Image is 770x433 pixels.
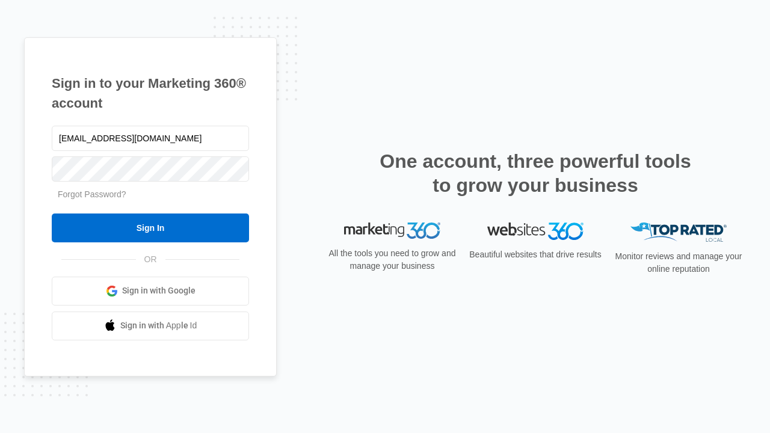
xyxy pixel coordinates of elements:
[325,247,460,272] p: All the tools you need to grow and manage your business
[58,189,126,199] a: Forgot Password?
[344,223,440,239] img: Marketing 360
[376,149,695,197] h2: One account, three powerful tools to grow your business
[630,223,727,242] img: Top Rated Local
[52,277,249,306] a: Sign in with Google
[52,312,249,340] a: Sign in with Apple Id
[120,319,197,332] span: Sign in with Apple Id
[611,250,746,275] p: Monitor reviews and manage your online reputation
[52,213,249,242] input: Sign In
[136,253,165,266] span: OR
[487,223,584,240] img: Websites 360
[52,126,249,151] input: Email
[122,284,196,297] span: Sign in with Google
[468,248,603,261] p: Beautiful websites that drive results
[52,73,249,113] h1: Sign in to your Marketing 360® account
